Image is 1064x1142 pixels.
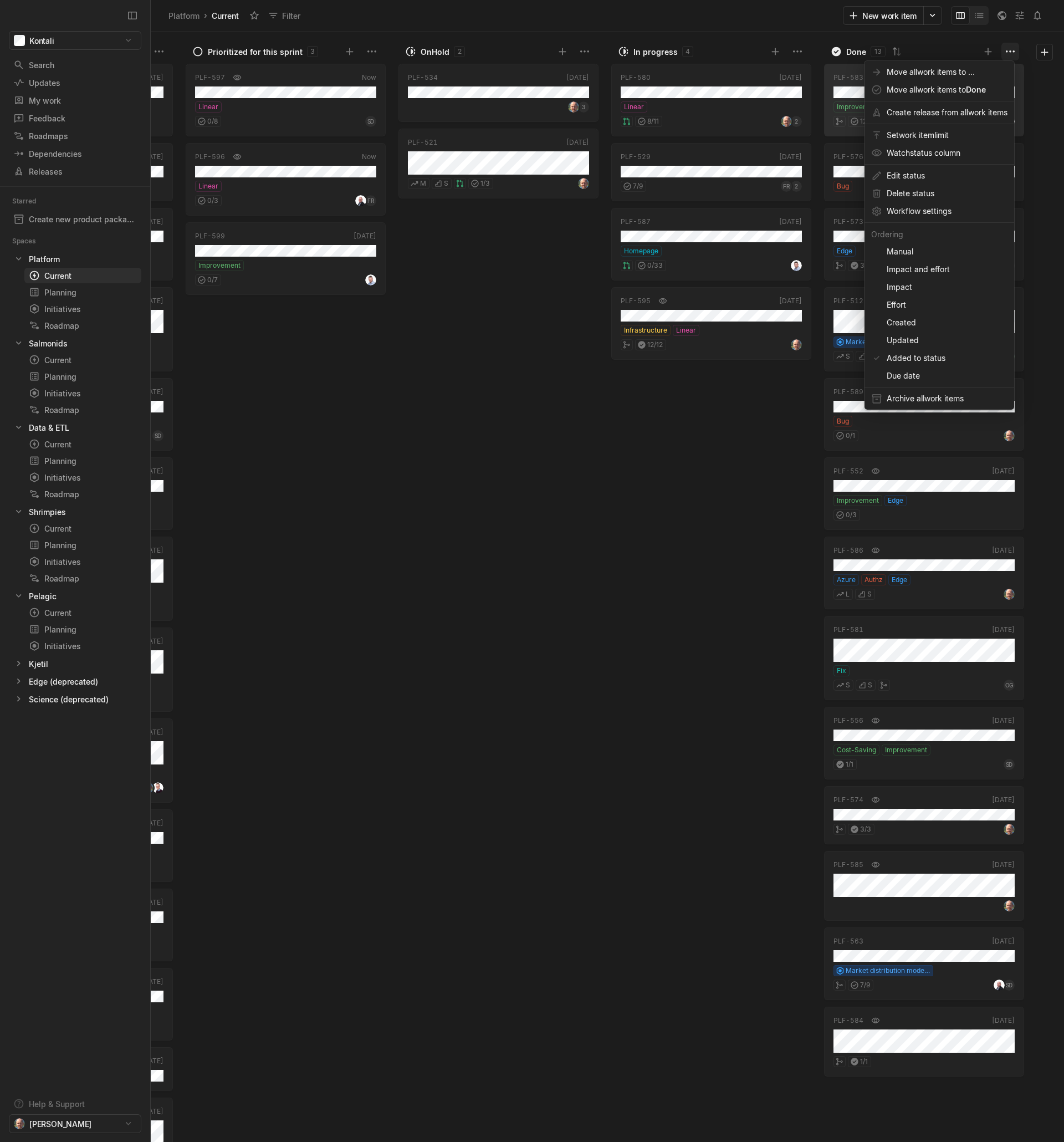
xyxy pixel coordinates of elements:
span: Updated [887,332,1007,349]
span: Archive all work item s [887,390,1007,407]
span: Delete status [887,185,1007,202]
span: Manual [887,243,1007,261]
span: Due date [887,367,1007,385]
span: Done [966,85,986,94]
span: Watch status column [887,144,1007,162]
span: Workflow settings [887,202,1007,220]
span: Impact [887,278,1007,296]
span: Move all work item s to [887,81,1007,99]
span: Set work item limit [887,126,1007,144]
span: Added to status [887,349,1007,367]
span: Created [887,314,1007,332]
div: Ordering [867,225,1012,243]
span: Edit status [887,167,1007,185]
span: Move all work item s to ... [887,63,1007,81]
span: Impact and effort [887,261,1007,278]
span: Effort [887,296,1007,314]
span: Create release from all work item s [887,104,1007,121]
